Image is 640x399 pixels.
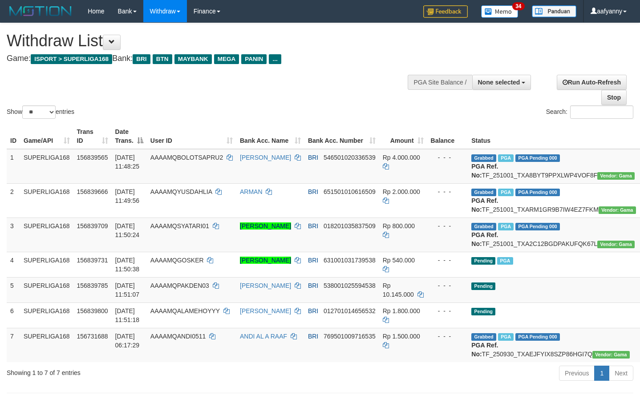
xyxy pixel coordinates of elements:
[383,282,414,298] span: Rp 10.145.000
[471,282,495,290] span: Pending
[241,54,267,64] span: PANIN
[481,5,518,18] img: Button%20Memo.svg
[308,257,318,264] span: BRI
[174,54,212,64] span: MAYBANK
[115,333,140,349] span: [DATE] 06:17:29
[150,307,220,314] span: AAAAMQALAMEHOYYY
[240,333,287,340] a: ANDI AL A RAAF
[515,189,560,196] span: PGA Pending
[498,154,514,162] span: Marked by aafsengchandara
[77,154,108,161] span: 156839565
[471,154,496,162] span: Grabbed
[532,5,576,17] img: panduan.png
[150,257,204,264] span: AAAAMQGOSKER
[7,328,20,362] td: 7
[515,154,560,162] span: PGA Pending
[324,188,376,195] span: Copy 651501010616509 to clipboard
[599,206,636,214] span: Vendor URL: https://trx31.1velocity.biz
[471,231,498,247] b: PGA Ref. No:
[240,307,291,314] a: [PERSON_NAME]
[7,124,20,149] th: ID
[150,282,209,289] span: AAAAMQPAKDEN03
[468,183,639,218] td: TF_251001_TXARM1GR9B7IW4EZ7FKM
[601,90,627,105] a: Stop
[7,54,418,63] h4: Game: Bank:
[515,223,560,230] span: PGA Pending
[240,282,291,289] a: [PERSON_NAME]
[471,223,496,230] span: Grabbed
[77,282,108,289] span: 156839785
[383,154,420,161] span: Rp 4.000.000
[592,351,630,359] span: Vendor URL: https://trx31.1velocity.biz
[150,154,223,161] span: AAAAMQBOLOTSAPRU2
[20,124,73,149] th: Game/API: activate to sort column ascending
[73,124,112,149] th: Trans ID: activate to sort column ascending
[468,218,639,252] td: TF_251001_TXA2C12BGDPAKUFQK67L
[7,277,20,302] td: 5
[308,333,318,340] span: BRI
[324,257,376,264] span: Copy 631001031739538 to clipboard
[7,183,20,218] td: 2
[7,365,260,377] div: Showing 1 to 7 of 7 entries
[609,366,633,381] a: Next
[515,333,560,341] span: PGA Pending
[408,75,472,90] div: PGA Site Balance /
[308,307,318,314] span: BRI
[472,75,531,90] button: None selected
[431,306,465,315] div: - - -
[7,252,20,277] td: 4
[133,54,150,64] span: BRI
[7,218,20,252] td: 3
[471,197,498,213] b: PGA Ref. No:
[20,183,73,218] td: SUPERLIGA168
[20,277,73,302] td: SUPERLIGA168
[383,257,415,264] span: Rp 540.000
[240,154,291,161] a: [PERSON_NAME]
[115,257,140,273] span: [DATE] 11:50:38
[427,124,468,149] th: Balance
[546,105,633,119] label: Search:
[468,149,639,184] td: TF_251001_TXA8BYT9PPXLWP4VOF8F
[7,32,418,50] h1: Withdraw List
[308,154,318,161] span: BRI
[324,333,376,340] span: Copy 769501009716535 to clipboard
[7,302,20,328] td: 6
[597,172,635,180] span: Vendor URL: https://trx31.1velocity.biz
[236,124,304,149] th: Bank Acc. Name: activate to sort column ascending
[379,124,427,149] th: Amount: activate to sort column ascending
[7,4,74,18] img: MOTION_logo.png
[471,257,495,265] span: Pending
[150,188,212,195] span: AAAAMQYUSDAHLIA
[471,342,498,358] b: PGA Ref. No:
[112,124,147,149] th: Date Trans.: activate to sort column descending
[115,154,140,170] span: [DATE] 11:48:25
[471,163,498,179] b: PGA Ref. No:
[423,5,468,18] img: Feedback.jpg
[324,282,376,289] span: Copy 538001025594538 to clipboard
[431,256,465,265] div: - - -
[20,328,73,362] td: SUPERLIGA168
[308,222,318,230] span: BRI
[115,307,140,323] span: [DATE] 11:51:18
[383,222,415,230] span: Rp 800.000
[77,188,108,195] span: 156839666
[597,241,635,248] span: Vendor URL: https://trx31.1velocity.biz
[383,188,420,195] span: Rp 2.000.000
[308,282,318,289] span: BRI
[214,54,239,64] span: MEGA
[240,222,291,230] a: [PERSON_NAME]
[240,257,291,264] a: [PERSON_NAME]
[240,188,263,195] a: ARMAN
[22,105,56,119] select: Showentries
[431,153,465,162] div: - - -
[498,223,514,230] span: Marked by aafsengchandara
[383,333,420,340] span: Rp 1.500.000
[498,189,514,196] span: Marked by aafsengchandara
[471,189,496,196] span: Grabbed
[7,105,74,119] label: Show entries
[324,307,376,314] span: Copy 012701014656532 to clipboard
[304,124,379,149] th: Bank Acc. Number: activate to sort column ascending
[7,149,20,184] td: 1
[31,54,112,64] span: ISPORT > SUPERLIGA168
[324,222,376,230] span: Copy 018201035837509 to clipboard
